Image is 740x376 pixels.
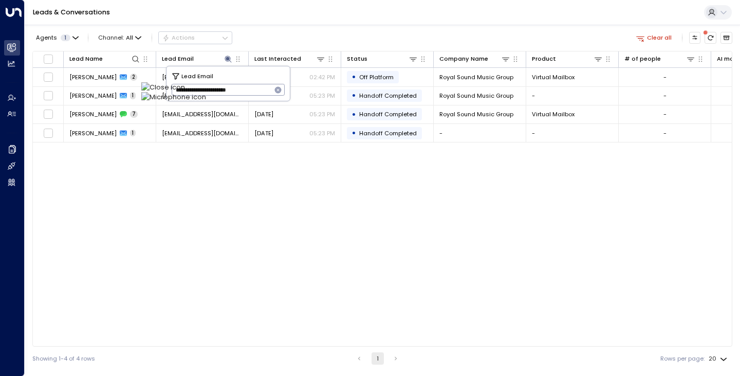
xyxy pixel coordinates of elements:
span: Sep 03, 2025 [254,129,273,137]
p: 05:23 PM [309,110,335,118]
span: Handoff Completed [359,129,417,137]
span: Royal Sound Music Group [439,110,513,118]
span: Keniece Ford [69,73,117,81]
div: - [663,73,667,81]
span: Virtual Mailbox [532,110,575,118]
div: • [351,108,356,121]
p: 02:42 PM [309,73,335,81]
button: Archived Leads [720,32,732,44]
nav: pagination navigation [353,352,402,365]
a: Leads & Conversations [33,8,110,16]
span: Off Platform [359,73,394,81]
div: Actions [162,34,195,41]
span: Royal Sound Music Group [439,73,513,81]
span: Channel: [95,32,145,43]
span: 1 [130,92,136,99]
span: Toggle select row [43,109,53,119]
button: Channel:All [95,32,145,43]
span: 7 [130,111,138,118]
button: Customize [689,32,701,44]
div: Company Name [439,54,488,64]
div: Lead Name [69,54,103,64]
span: Lead Email [181,71,213,81]
span: Agents [36,35,57,41]
span: Keniece Ford [69,92,117,100]
span: Royal Sound Music Group [439,92,513,100]
img: Microphone icon [141,92,206,102]
div: - [663,92,667,100]
div: Product [532,54,556,64]
div: # of people [624,54,695,64]
span: 1 [61,34,70,41]
div: Last Interacted [254,54,325,64]
label: Rows per page: [660,354,705,363]
div: • [351,70,356,84]
div: Showing 1-4 of 4 rows [32,354,95,363]
span: Toggle select row [43,128,53,138]
div: Lead Email [162,54,194,64]
span: 1 [130,130,136,137]
span: Sep 03, 2025 [254,110,273,118]
span: 2 [130,74,137,81]
td: - [526,87,619,105]
span: All [126,34,133,41]
div: Lead Name [69,54,140,64]
button: Actions [158,31,232,44]
span: Toggle select row [43,72,53,82]
div: # of people [624,54,661,64]
span: Virtual Mailbox [532,73,575,81]
span: Toggle select row [43,91,53,101]
td: - [526,124,619,142]
button: Clear all [633,32,675,43]
div: Status [347,54,418,64]
span: Handoff Completed [359,110,417,118]
td: - [434,124,526,142]
span: info@royalsoundmusicgroup.com [162,129,243,137]
span: Keniece Ford [69,110,117,118]
div: Product [532,54,603,64]
p: 05:23 PM [309,92,335,100]
div: Last Interacted [254,54,301,64]
span: Info@royalsoundmusicgroup.com [162,73,243,81]
span: Handoff Completed [359,92,417,100]
p: 05:23 PM [309,129,335,137]
div: • [351,88,356,102]
img: Close icon [141,82,206,92]
div: Button group with a nested menu [158,31,232,44]
div: Lead Email [162,54,233,64]
span: Keniece Ford [69,129,117,137]
span: Toggle select all [43,54,53,64]
div: Company Name [439,54,510,64]
div: - [663,110,667,118]
div: 20 [709,352,729,365]
span: Info@royalsoundmusicgroup.com [162,110,243,118]
div: - [663,129,667,137]
div: • [351,126,356,140]
span: There are new threads available. Refresh the grid to view the latest updates. [705,32,716,44]
button: page 1 [372,352,384,365]
div: Status [347,54,367,64]
button: Agents1 [32,32,81,43]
